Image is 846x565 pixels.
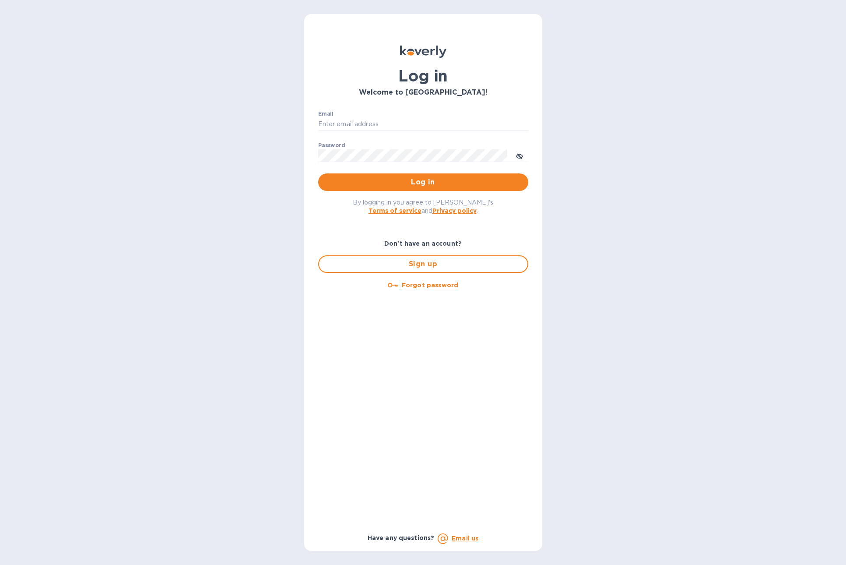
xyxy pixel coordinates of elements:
label: Email [318,111,333,117]
a: Privacy policy [432,207,477,214]
img: Koverly [400,46,446,58]
label: Password [318,143,345,148]
button: Log in [318,173,528,191]
span: By logging in you agree to [PERSON_NAME]'s and . [353,199,493,214]
button: Sign up [318,255,528,273]
span: Log in [325,177,521,187]
h1: Log in [318,67,528,85]
u: Forgot password [402,282,458,289]
button: toggle password visibility [511,147,528,164]
input: Enter email address [318,118,528,131]
a: Terms of service [369,207,421,214]
a: Email us [452,535,478,542]
span: Sign up [326,259,520,269]
b: Don't have an account? [384,240,462,247]
h3: Welcome to [GEOGRAPHIC_DATA]! [318,88,528,97]
b: Have any questions? [368,534,435,541]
